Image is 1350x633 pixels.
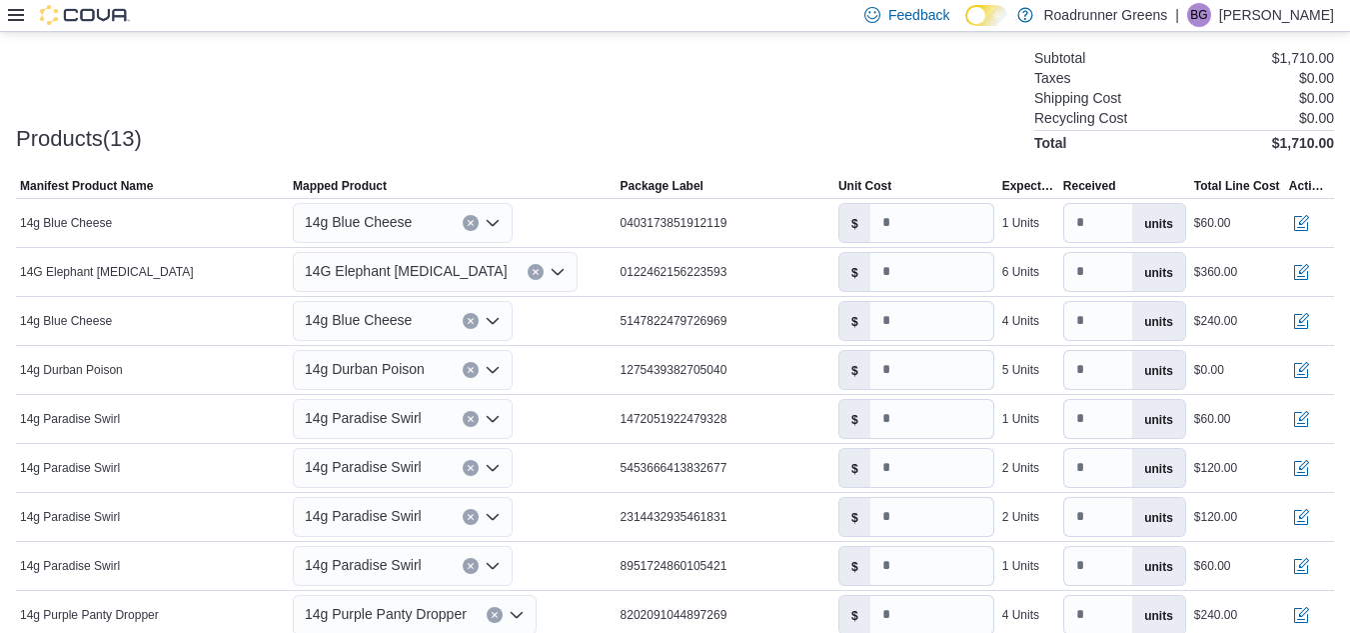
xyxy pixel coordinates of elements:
[1194,411,1231,427] div: $60.00
[839,449,870,487] label: $
[1002,411,1039,427] div: 1 Units
[20,362,123,378] span: 14g Durban Poison
[621,215,727,231] span: 0403173851912119
[838,178,891,194] span: Unit Cost
[463,411,479,427] button: Clear input
[463,215,479,231] button: Clear input
[621,178,703,194] span: Package Label
[1002,362,1039,378] div: 5 Units
[1299,110,1334,126] p: $0.00
[1219,3,1334,27] p: [PERSON_NAME]
[1272,135,1334,151] h4: $1,710.00
[1132,204,1185,242] label: units
[1194,362,1224,378] div: $0.00
[20,509,120,525] span: 14g Paradise Swirl
[20,264,194,280] span: 14G Elephant [MEDICAL_DATA]
[1002,215,1039,231] div: 1 Units
[1132,547,1185,585] label: units
[20,460,120,476] span: 14g Paradise Swirl
[1034,110,1127,126] h6: Recycling Cost
[1132,498,1185,536] label: units
[1190,3,1207,27] span: BG
[839,351,870,389] label: $
[1289,178,1330,194] span: Actions
[1132,253,1185,291] label: units
[1002,178,1055,194] span: Expected
[20,215,112,231] span: 14g Blue Cheese
[839,400,870,438] label: $
[1194,215,1231,231] div: $60.00
[621,460,727,476] span: 5453666413832677
[1132,302,1185,340] label: units
[305,504,422,528] span: 14g Paradise Swirl
[621,264,727,280] span: 0122462156223593
[1002,313,1039,329] div: 4 Units
[1002,460,1039,476] div: 2 Units
[839,302,870,340] label: $
[839,547,870,585] label: $
[1034,50,1085,66] h6: Subtotal
[20,607,159,623] span: 14g Purple Panty Dropper
[1194,460,1237,476] div: $120.00
[839,498,870,536] label: $
[839,253,870,291] label: $
[509,607,525,623] button: Open list of options
[1299,70,1334,86] p: $0.00
[463,558,479,574] button: Clear input
[293,178,387,194] span: Mapped Product
[1132,400,1185,438] label: units
[20,178,153,194] span: Manifest Product Name
[621,607,727,623] span: 8202091044897269
[1034,70,1071,86] h6: Taxes
[305,553,422,577] span: 14g Paradise Swirl
[1194,607,1237,623] div: $240.00
[305,357,425,381] span: 14g Durban Poison
[550,264,566,280] button: Open list of options
[305,210,412,234] span: 14g Blue Cheese
[1194,313,1237,329] div: $240.00
[1034,135,1066,151] h4: Total
[621,509,727,525] span: 2314432935461831
[485,411,501,427] button: Open list of options
[1043,3,1167,27] p: Roadrunner Greens
[20,558,120,574] span: 14g Paradise Swirl
[305,259,508,283] span: 14G Elephant [MEDICAL_DATA]
[463,313,479,329] button: Clear input
[839,204,870,242] label: $
[1132,351,1185,389] label: units
[1034,90,1121,106] h6: Shipping Cost
[485,215,501,231] button: Open list of options
[621,362,727,378] span: 1275439382705040
[487,607,503,623] button: Clear input
[1194,264,1237,280] div: $360.00
[1002,607,1039,623] div: 4 Units
[1272,50,1334,66] p: $1,710.00
[528,264,544,280] button: Clear input
[965,5,1007,26] input: Dark Mode
[888,5,949,25] span: Feedback
[1187,3,1211,27] div: Brisa Garcia
[16,127,142,151] h3: Products(13)
[621,411,727,427] span: 1472051922479328
[1063,178,1116,194] span: Received
[1194,509,1237,525] div: $120.00
[1175,3,1179,27] p: |
[1194,558,1231,574] div: $60.00
[305,602,467,626] span: 14g Purple Panty Dropper
[305,406,422,430] span: 14g Paradise Swirl
[485,509,501,525] button: Open list of options
[485,558,501,574] button: Open list of options
[305,455,422,479] span: 14g Paradise Swirl
[1132,449,1185,487] label: units
[621,558,727,574] span: 8951724860105421
[485,313,501,329] button: Open list of options
[20,411,120,427] span: 14g Paradise Swirl
[20,313,112,329] span: 14g Blue Cheese
[1299,90,1334,106] p: $0.00
[1002,558,1039,574] div: 1 Units
[1002,509,1039,525] div: 2 Units
[1002,264,1039,280] div: 6 Units
[1194,178,1280,194] span: Total Line Cost
[965,26,966,27] span: Dark Mode
[485,362,501,378] button: Open list of options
